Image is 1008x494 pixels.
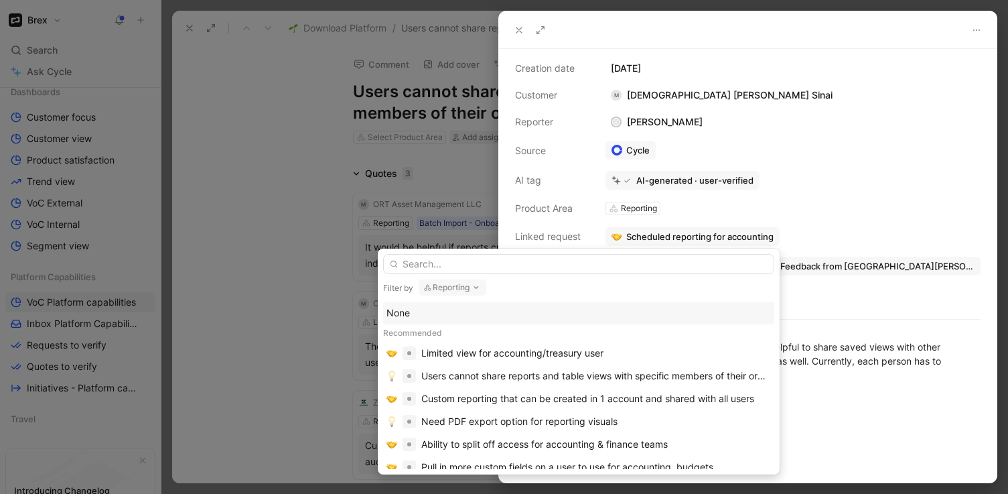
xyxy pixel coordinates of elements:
div: Users cannot share reports and table views with specific members of their organization [421,368,771,384]
img: 🤝 [386,348,397,359]
input: Search... [383,254,774,274]
img: 🤝 [386,462,397,473]
div: Custom reporting that can be created in 1 account and shared with all users [421,391,754,407]
div: Need PDF export option for reporting visuals [421,414,618,430]
div: Pull in more custom fields on a user to use for accounting, budgets [421,459,713,475]
div: Limited view for accounting/treasury user [421,345,603,361]
button: Reporting [419,280,486,296]
img: 💡 [386,371,397,381]
img: 💡 [386,416,397,427]
div: Recommended [383,324,774,342]
div: Ability to split off access for accounting & finance teams [421,436,668,452]
img: 🤝 [386,393,397,404]
img: 🤝 [386,439,397,450]
div: None [386,305,771,321]
div: Filter by [383,283,413,294]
